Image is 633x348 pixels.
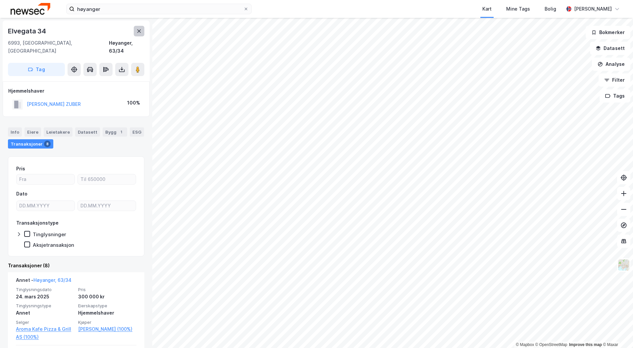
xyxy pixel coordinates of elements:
[8,39,109,55] div: 6993, [GEOGRAPHIC_DATA], [GEOGRAPHIC_DATA]
[16,293,74,301] div: 24. mars 2025
[535,342,567,347] a: OpenStreetMap
[127,99,140,107] div: 100%
[16,165,25,173] div: Pris
[75,127,100,137] div: Datasett
[600,89,630,103] button: Tags
[33,231,66,238] div: Tinglysninger
[33,277,72,283] a: Høyanger, 63/34
[599,73,630,87] button: Filter
[482,5,492,13] div: Kart
[17,201,74,211] input: DD.MM.YYYY
[545,5,556,13] div: Bolig
[103,127,127,137] div: Bygg
[8,26,47,36] div: Elvegata 34
[130,127,144,137] div: ESG
[600,316,633,348] div: Kontrollprogram for chat
[8,63,65,76] button: Tag
[78,174,136,184] input: Til 650000
[586,26,630,39] button: Bokmerker
[44,127,73,137] div: Leietakere
[17,174,74,184] input: Fra
[24,127,41,137] div: Eiere
[78,309,136,317] div: Hjemmelshaver
[516,342,534,347] a: Mapbox
[118,129,124,135] div: 1
[16,276,72,287] div: Annet -
[617,259,630,271] img: Z
[74,4,243,14] input: Søk på adresse, matrikkel, gårdeiere, leietakere eller personer
[16,309,74,317] div: Annet
[78,303,136,309] span: Eierskapstype
[78,287,136,292] span: Pris
[78,320,136,325] span: Kjøper
[16,219,59,227] div: Transaksjonstype
[11,3,50,15] img: newsec-logo.f6e21ccffca1b3a03d2d.png
[109,39,144,55] div: Høyanger, 63/34
[8,87,144,95] div: Hjemmelshaver
[600,316,633,348] iframe: Chat Widget
[574,5,612,13] div: [PERSON_NAME]
[16,287,74,292] span: Tinglysningsdato
[33,242,74,248] div: Aksjetransaksjon
[8,262,144,270] div: Transaksjoner (8)
[16,320,74,325] span: Selger
[8,127,22,137] div: Info
[78,293,136,301] div: 300 000 kr
[78,201,136,211] input: DD.MM.YYYY
[78,325,136,333] a: [PERSON_NAME] (100%)
[16,190,27,198] div: Dato
[590,42,630,55] button: Datasett
[8,139,53,149] div: Transaksjoner
[16,325,74,341] a: Aroma Kafe Pizza & Grill AS (100%)
[569,342,602,347] a: Improve this map
[44,141,51,147] div: 8
[16,303,74,309] span: Tinglysningstype
[506,5,530,13] div: Mine Tags
[592,58,630,71] button: Analyse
